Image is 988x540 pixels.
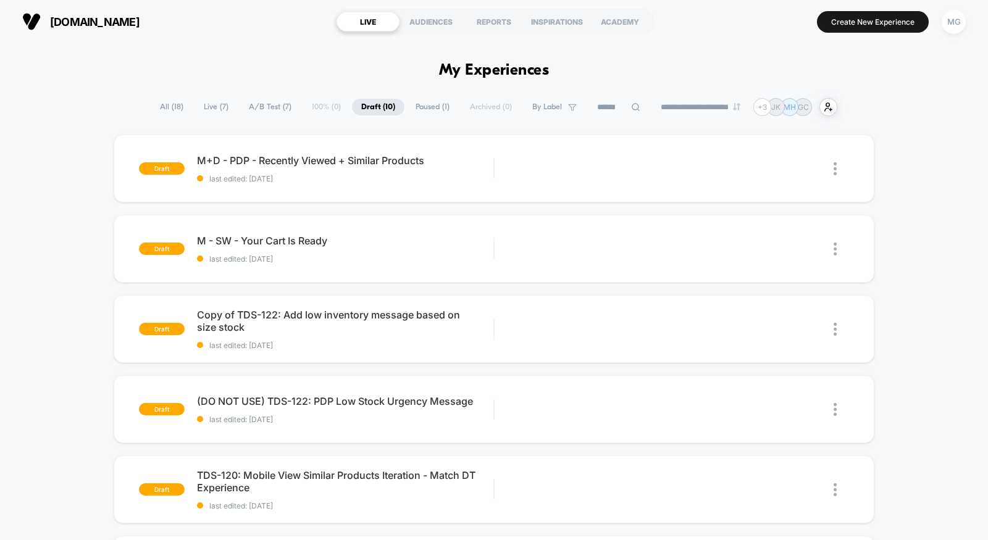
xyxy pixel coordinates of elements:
[197,501,493,510] span: last edited: [DATE]
[197,309,493,333] span: Copy of TDS-122: Add low inventory message based on size stock
[197,154,493,167] span: M+D - PDP - Recently Viewed + Similar Products
[406,99,459,115] span: Paused ( 1 )
[942,10,966,34] div: MG
[817,11,929,33] button: Create New Experience
[240,99,301,115] span: A/B Test ( 7 )
[19,12,143,31] button: [DOMAIN_NAME]
[195,99,238,115] span: Live ( 7 )
[151,99,193,115] span: All ( 18 )
[834,323,837,336] img: close
[139,403,185,415] span: draft
[197,415,493,424] span: last edited: [DATE]
[753,98,771,116] div: + 3
[834,483,837,496] img: close
[352,99,404,115] span: Draft ( 10 )
[197,254,493,264] span: last edited: [DATE]
[532,102,562,112] span: By Label
[784,102,796,112] p: MH
[197,469,493,494] span: TDS-120: Mobile View Similar Products Iteration - Match DT Experience
[771,102,781,112] p: JK
[834,243,837,255] img: close
[798,102,809,112] p: GC
[197,174,493,183] span: last edited: [DATE]
[588,12,651,31] div: ACADEMY
[938,9,969,35] button: MG
[197,235,493,247] span: M - SW - Your Cart Is Ready
[400,12,463,31] div: AUDIENCES
[197,395,493,407] span: (DO NOT USE) TDS-122: PDP Low Stock Urgency Message
[337,12,400,31] div: LIVE
[197,341,493,350] span: last edited: [DATE]
[463,12,525,31] div: REPORTS
[50,15,140,28] span: [DOMAIN_NAME]
[525,12,588,31] div: INSPIRATIONS
[439,62,550,80] h1: My Experiences
[834,403,837,416] img: close
[22,12,41,31] img: Visually logo
[139,323,185,335] span: draft
[139,162,185,175] span: draft
[834,162,837,175] img: close
[733,103,740,110] img: end
[139,243,185,255] span: draft
[139,483,185,496] span: draft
